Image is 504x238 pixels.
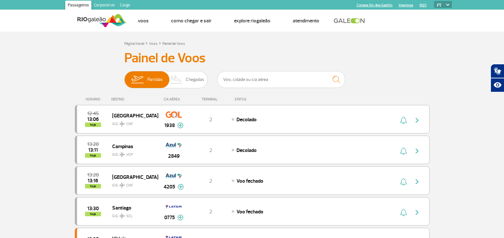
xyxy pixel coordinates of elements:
[159,39,161,47] a: >
[127,71,147,88] img: slider-embarque
[162,41,185,46] a: Painel de Voos
[190,97,231,101] div: TERMINAL
[117,1,133,11] a: Cargo
[209,178,212,184] span: 2
[87,206,99,211] span: 2025-09-29 13:30:00
[112,142,153,150] span: Campinas
[491,78,504,92] button: Abrir recursos assistivos.
[234,18,270,24] a: Explore RIOgaleão
[88,178,98,183] span: 2025-09-29 13:16:00
[293,18,319,24] a: Atendimento
[413,147,421,155] img: seta-direita-painel-voo.svg
[112,148,153,158] span: GIG
[236,178,263,184] span: Voo fechado
[149,41,158,46] a: Voos
[167,71,186,88] img: slider-desembarque
[491,64,504,78] button: Abrir tradutor de língua de sinais.
[400,147,407,155] img: sino-painel-voo.svg
[236,116,257,123] span: Decolado
[168,152,180,160] span: 2849
[186,71,204,88] span: Chegadas
[126,152,133,158] span: VCP
[124,41,144,46] a: Página Inicial
[87,111,99,116] span: 2025-09-29 12:45:00
[164,183,175,191] span: 4205
[209,147,212,154] span: 2
[147,71,163,88] span: Partidas
[357,3,392,7] a: Compra On-line GaleOn
[124,50,380,66] h3: Painel de Voos
[85,212,101,216] span: hoje
[112,118,153,127] span: GIG
[120,183,125,188] img: destiny_airplane.svg
[236,147,257,154] span: Decolado
[87,117,99,122] span: 2025-09-29 13:06:00
[158,97,190,101] div: CIA AÉREA
[120,121,125,126] img: destiny_airplane.svg
[178,184,184,190] img: mais-info-painel-voo.svg
[400,116,407,124] img: sino-painel-voo.svg
[413,116,421,124] img: seta-direita-painel-voo.svg
[209,209,212,215] span: 2
[177,123,183,128] img: mais-info-painel-voo.svg
[145,39,148,47] a: >
[65,1,91,11] a: Passageiros
[209,116,212,123] span: 2
[112,111,153,120] span: [GEOGRAPHIC_DATA]
[400,209,407,216] img: sino-painel-voo.svg
[164,122,175,129] span: 1938
[413,178,421,186] img: seta-direita-painel-voo.svg
[112,179,153,188] span: GIG
[126,213,133,219] span: SCL
[413,209,421,216] img: seta-direita-painel-voo.svg
[217,71,345,88] input: Voo, cidade ou cia aérea
[112,210,153,219] span: GIG
[164,214,175,221] span: 0775
[85,184,101,188] span: hoje
[126,121,133,127] span: CNF
[91,1,117,11] a: Corporativo
[120,152,125,157] img: destiny_airplane.svg
[77,97,112,101] div: HORÁRIO
[85,123,101,127] span: hoje
[111,97,158,101] div: DESTINO
[112,203,153,212] span: Santiago
[231,97,283,101] div: STATUS
[171,18,212,24] a: Como chegar e sair
[87,173,99,177] span: 2025-09-29 13:20:00
[420,3,427,7] a: RQS
[126,183,133,188] span: CNF
[120,213,125,218] img: destiny_airplane.svg
[400,178,407,186] img: sino-painel-voo.svg
[85,153,101,158] span: hoje
[138,18,149,24] a: Voos
[399,3,413,7] a: Imprensa
[177,215,183,220] img: mais-info-painel-voo.svg
[491,64,504,92] div: Plugin de acessibilidade da Hand Talk.
[236,209,263,215] span: Voo fechado
[112,173,153,181] span: [GEOGRAPHIC_DATA]
[87,142,99,147] span: 2025-09-29 13:20:00
[88,148,98,152] span: 2025-09-29 13:11:53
